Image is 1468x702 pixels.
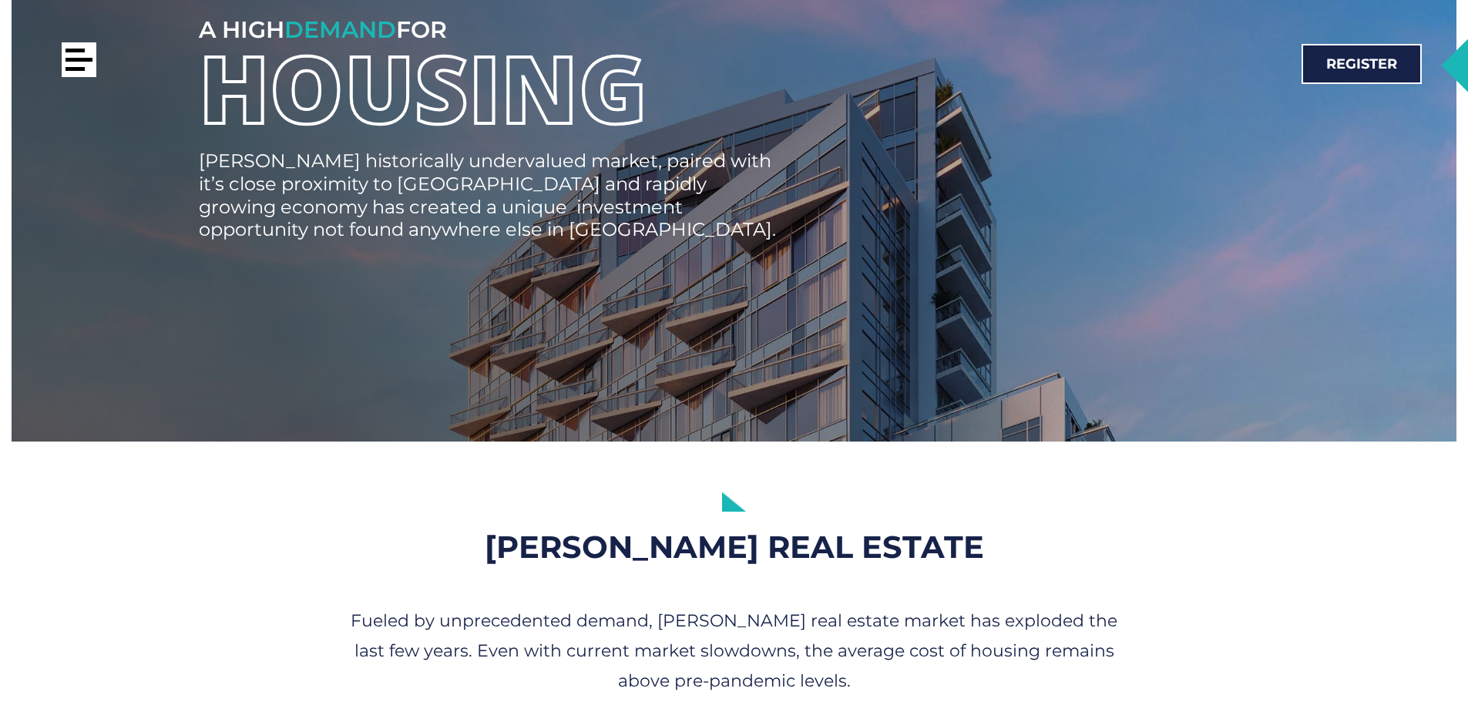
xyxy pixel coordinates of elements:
[349,606,1120,696] p: Fueled by unprecedented demand, [PERSON_NAME] real estate market has exploded the last few years....
[1326,57,1397,71] span: Register
[1302,44,1422,84] a: Register
[199,149,788,241] p: [PERSON_NAME] historically undervalued market, paired with it’s close proximity to [GEOGRAPHIC_DA...
[183,527,1285,567] h2: [PERSON_NAME] Real Estate
[199,42,1270,134] h2: Housing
